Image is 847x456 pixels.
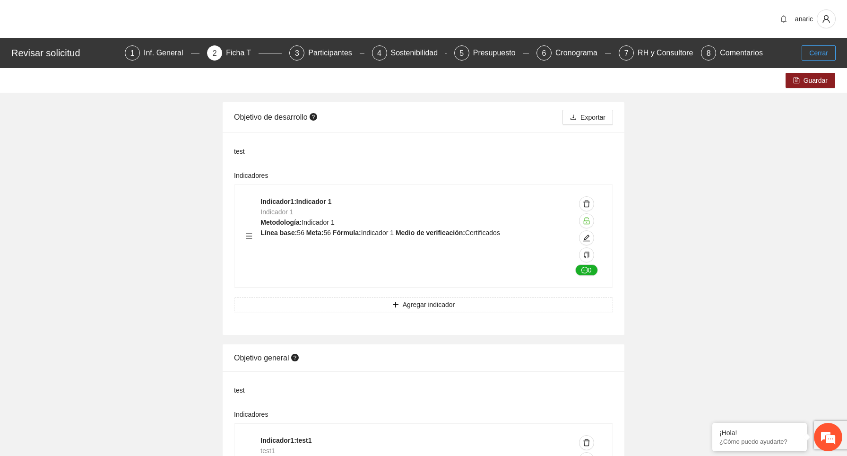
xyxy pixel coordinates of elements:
span: copy [583,252,590,259]
strong: Indicador 1 : Indicador 1 [260,198,331,205]
button: delete [579,196,594,211]
span: delete [579,439,594,447]
span: message [581,267,588,274]
span: question-circle [310,113,317,121]
span: Agregar indicador [403,299,455,310]
div: 7RH y Consultores [619,45,693,61]
span: Guardar [804,75,828,86]
button: saveGuardar [786,73,835,88]
button: unlock [579,213,594,228]
div: Participantes [308,45,360,61]
span: plus [392,301,399,309]
span: 6 [542,49,546,57]
p: ¿Cómo puedo ayudarte? [719,438,800,445]
span: test1 [260,447,275,455]
span: Objetivo de desarrollo [234,113,320,121]
span: 1 [130,49,135,57]
button: message0 [575,264,598,276]
div: 5Presupuesto [454,45,529,61]
div: Comentarios [720,45,763,61]
span: 56 [297,229,304,237]
label: Indicadores [234,170,268,181]
span: 56 [323,229,331,237]
span: unlock [579,217,594,225]
div: Minimizar ventana de chat en vivo [155,5,178,27]
div: Revisar solicitud [11,45,119,61]
span: delete [579,200,594,208]
span: 7 [624,49,629,57]
span: download [570,114,577,122]
span: save [793,77,800,85]
div: Ficha T [226,45,259,61]
span: Certificados [465,229,500,237]
button: plusAgregar indicador [234,297,613,312]
div: test [234,385,613,395]
span: 3 [295,49,299,57]
strong: Línea base: [260,229,297,237]
span: Indicador 1 [302,219,334,226]
span: user [817,15,835,23]
span: Exportar [580,112,605,123]
div: Inf. General [144,45,191,61]
span: 5 [459,49,464,57]
strong: Fórmula: [333,229,361,237]
div: ¡Hola! [719,429,800,437]
div: Presupuesto [473,45,523,61]
div: 6Cronograma [536,45,611,61]
textarea: Escriba su mensaje y pulse “Intro” [5,258,180,291]
div: test [234,146,613,157]
button: copy [579,247,594,263]
div: 3Participantes [289,45,364,61]
strong: Indicador 1 : test1 [260,437,311,444]
span: menu [246,233,252,239]
span: Cerrar [809,48,828,58]
button: Cerrar [802,45,836,61]
div: 8Comentarios [701,45,763,61]
button: delete [579,435,594,450]
button: edit [579,230,594,246]
div: Chatee con nosotros ahora [49,48,159,61]
div: 1Inf. General [125,45,199,61]
span: Estamos en línea. [55,126,130,222]
span: Objetivo general [234,354,301,362]
div: 4Sostenibilidad [372,45,447,61]
div: 2Ficha T [207,45,282,61]
span: edit [579,234,594,242]
div: Cronograma [555,45,605,61]
button: bell [776,11,791,26]
span: Indicador 1 [361,229,394,237]
span: 2 [213,49,217,57]
div: Sostenibilidad [391,45,446,61]
span: anaric [795,15,813,23]
button: downloadExportar [562,110,613,125]
strong: Metodología: [260,219,302,226]
span: 8 [707,49,711,57]
strong: Meta: [306,229,324,237]
label: Indicadores [234,409,268,420]
span: 4 [377,49,381,57]
span: Indicador 1 [260,208,293,216]
div: RH y Consultores [638,45,704,61]
strong: Medio de verificación: [396,229,465,237]
button: user [817,9,836,28]
span: question-circle [291,354,299,361]
span: bell [777,15,791,23]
